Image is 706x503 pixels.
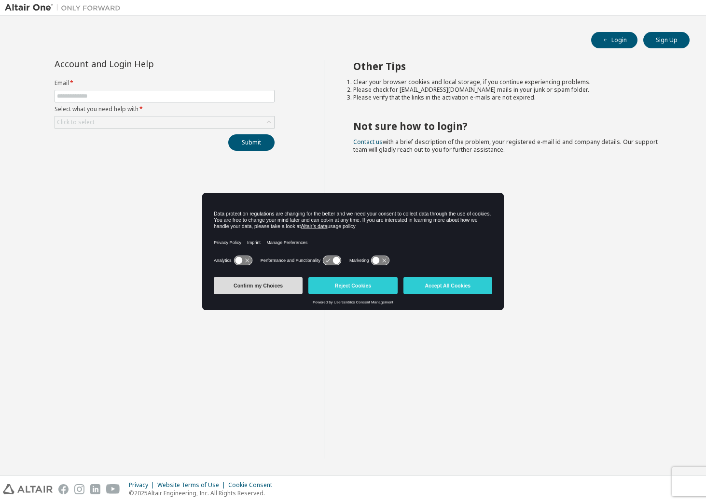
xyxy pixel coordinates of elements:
img: Altair One [5,3,125,13]
label: Select what you need help with [55,105,275,113]
div: Account and Login Help [55,60,231,68]
div: Privacy [129,481,157,489]
img: altair_logo.svg [3,484,53,494]
img: instagram.svg [74,484,84,494]
img: facebook.svg [58,484,69,494]
h2: Other Tips [353,60,672,72]
button: Login [591,32,637,48]
div: Cookie Consent [228,481,278,489]
div: Click to select [55,116,274,128]
img: youtube.svg [106,484,120,494]
h2: Not sure how to login? [353,120,672,132]
li: Please verify that the links in the activation e-mails are not expired. [353,94,672,101]
div: Click to select [57,118,95,126]
li: Please check for [EMAIL_ADDRESS][DOMAIN_NAME] mails in your junk or spam folder. [353,86,672,94]
li: Clear your browser cookies and local storage, if you continue experiencing problems. [353,78,672,86]
button: Submit [228,134,275,151]
div: Website Terms of Use [157,481,228,489]
img: linkedin.svg [90,484,100,494]
button: Sign Up [643,32,690,48]
label: Email [55,79,275,87]
span: with a brief description of the problem, your registered e-mail id and company details. Our suppo... [353,138,658,154]
a: Contact us [353,138,383,146]
p: © 2025 Altair Engineering, Inc. All Rights Reserved. [129,489,278,497]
